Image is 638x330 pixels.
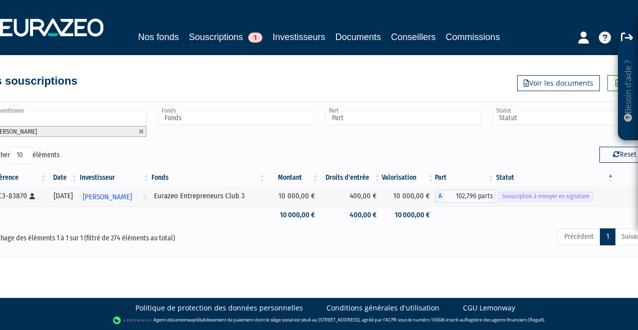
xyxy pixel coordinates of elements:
th: Part: activer pour trier la colonne par ordre croissant [435,169,495,186]
th: Valorisation: activer pour trier la colonne par ordre croissant [382,169,435,186]
a: Lemonway [173,316,196,323]
th: Fonds: activer pour trier la colonne par ordre croissant [150,169,266,186]
div: Eurazeo Entrepreneurs Club 3 [154,191,263,201]
a: Documents [336,30,381,44]
div: [DATE] [51,191,75,201]
a: [PERSON_NAME] [79,186,150,206]
i: [Français] Personne physique [30,193,35,199]
a: Voir les documents [517,75,600,91]
td: 400,00 € [320,186,382,206]
th: Statut : activer pour trier la colonne par ordre d&eacute;croissant [495,169,615,186]
a: Nos fonds [138,30,179,44]
th: Date: activer pour trier la colonne par ordre croissant [48,169,79,186]
select: Afficheréléments [10,147,33,164]
a: CGU Lemonway [463,303,515,313]
span: Souscription à envoyer en signature [499,192,593,201]
td: 10 000,00 € [266,206,320,224]
i: Voir l'investisseur [143,188,146,206]
a: Souscriptions1 [189,30,262,46]
p: Besoin d'aide ? [622,46,634,136]
img: logo-lemonway.png [113,315,151,325]
a: 1 [600,228,615,245]
td: 10 000,00 € [266,186,320,206]
span: 1 [248,33,262,43]
td: 10 000,00 € [382,186,435,206]
a: Conditions générales d'utilisation [327,303,439,313]
th: Investisseur: activer pour trier la colonne par ordre croissant [79,169,150,186]
a: Commissions [446,30,500,44]
th: Droits d'entrée: activer pour trier la colonne par ordre croissant [320,169,382,186]
span: 102,796 parts [445,190,495,203]
a: Politique de protection des données personnelles [135,303,303,313]
div: A - Eurazeo Entrepreneurs Club 3 [435,190,495,203]
th: Montant: activer pour trier la colonne par ordre croissant [266,169,320,186]
div: - Agent de (établissement de paiement dont le siège social est situé au [STREET_ADDRESS], agréé p... [10,315,628,325]
span: A [435,190,445,203]
a: Registre des agents financiers (Regafi) [465,316,544,323]
span: [PERSON_NAME] [83,188,132,206]
td: 10 000,00 € [382,206,435,224]
td: 400,00 € [320,206,382,224]
a: Conseillers [391,30,436,44]
a: Investisseurs [272,30,325,44]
